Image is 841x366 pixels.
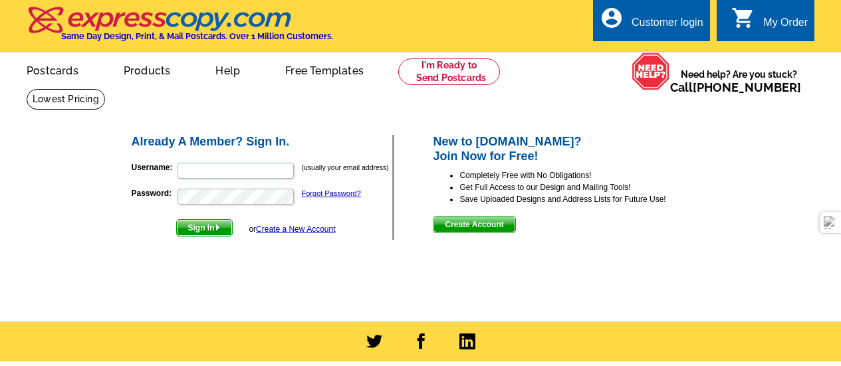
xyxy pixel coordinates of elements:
a: account_circle Customer login [600,15,703,31]
small: (usually your email address) [302,163,389,171]
h2: New to [DOMAIN_NAME]? Join Now for Free! [433,135,711,163]
div: My Order [763,17,808,35]
button: Create Account [433,216,515,233]
span: Need help? Are you stuck? [670,68,808,94]
div: Customer login [632,17,703,35]
h4: Same Day Design, Print, & Mail Postcards. Over 1 Million Customers. [61,31,333,41]
a: shopping_cart My Order [731,15,808,31]
a: Products [102,54,192,85]
i: shopping_cart [731,6,755,30]
li: Save Uploaded Designs and Address Lists for Future Use! [459,193,711,205]
span: Sign In [177,220,232,236]
a: Forgot Password? [302,189,361,197]
h2: Already A Member? Sign In. [132,135,393,149]
a: Postcards [5,54,100,85]
img: button-next-arrow-white.png [215,225,221,230]
i: account_circle [600,6,624,30]
a: Help [194,54,261,85]
label: Password: [132,187,176,199]
label: Username: [132,161,176,173]
li: Get Full Access to our Design and Mailing Tools! [459,181,711,193]
a: Free Templates [264,54,385,85]
a: [PHONE_NUMBER] [693,80,801,94]
img: help [632,52,670,90]
li: Completely Free with No Obligations! [459,169,711,181]
div: or [249,223,335,235]
span: Create Account [433,217,515,232]
a: Same Day Design, Print, & Mail Postcards. Over 1 Million Customers. [27,16,333,41]
a: Create a New Account [256,225,335,234]
span: Call [670,80,801,94]
button: Sign In [176,219,233,236]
